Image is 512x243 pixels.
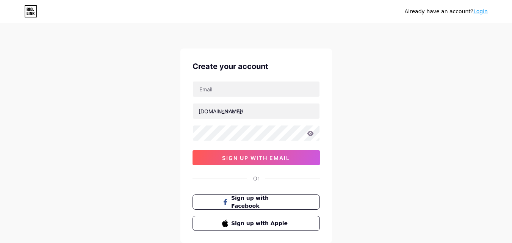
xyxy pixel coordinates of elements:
span: sign up with email [222,155,290,161]
a: Login [473,8,488,14]
button: Sign up with Facebook [193,194,320,210]
span: Sign up with Facebook [231,194,290,210]
div: [DOMAIN_NAME]/ [199,107,243,115]
div: Create your account [193,61,320,72]
div: Or [253,174,259,182]
span: Sign up with Apple [231,219,290,227]
input: Email [193,82,319,97]
input: username [193,103,319,119]
div: Already have an account? [405,8,488,16]
button: Sign up with Apple [193,216,320,231]
button: sign up with email [193,150,320,165]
